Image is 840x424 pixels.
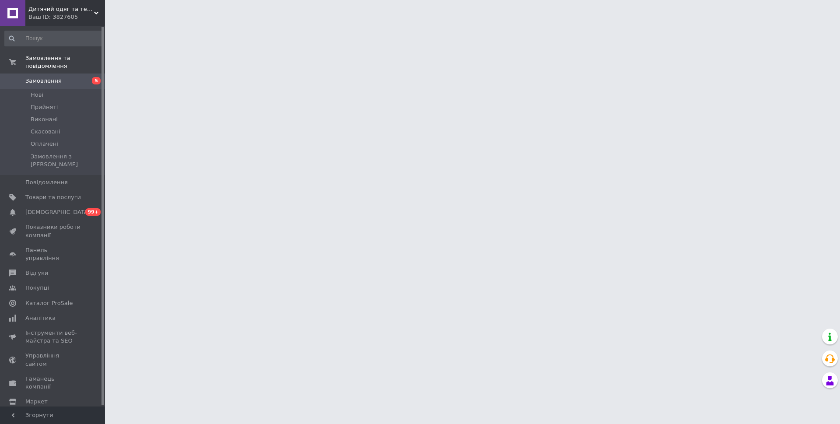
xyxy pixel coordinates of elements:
span: Покупці [25,284,49,292]
span: Замовлення [25,77,62,85]
span: Замовлення та повідомлення [25,54,105,70]
span: 99+ [85,208,101,216]
span: Дитячий одяг та текстиль Trendy Tot на Prom.ua [28,5,94,13]
span: Показники роботи компанії [25,223,81,239]
div: Ваш ID: 3827605 [28,13,105,21]
span: Оплачені [31,140,58,148]
span: Інструменти веб-майстра та SEO [25,329,81,345]
span: Замовлення з [PERSON_NAME] [31,153,102,168]
span: Повідомлення [25,179,68,186]
input: Пошук [4,31,103,46]
span: Управління сайтом [25,352,81,368]
span: Нові [31,91,43,99]
span: Скасовані [31,128,60,136]
span: Прийняті [31,103,58,111]
span: Виконані [31,116,58,123]
span: Товари та послуги [25,193,81,201]
span: Маркет [25,398,48,406]
span: 5 [92,77,101,84]
span: Гаманець компанії [25,375,81,391]
span: Аналітика [25,314,56,322]
span: Панель управління [25,246,81,262]
span: [DEMOGRAPHIC_DATA] [25,208,90,216]
span: Каталог ProSale [25,299,73,307]
span: Відгуки [25,269,48,277]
